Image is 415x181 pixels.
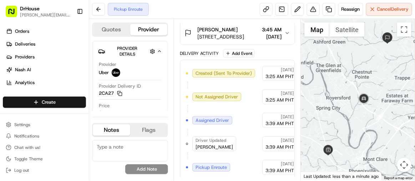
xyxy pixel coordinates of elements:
button: Flags [130,124,168,136]
span: 3:39 AM PHT [265,144,294,150]
span: Pickup Enroute [196,164,227,171]
div: 1 [376,112,384,120]
button: [PERSON_NAME][STREET_ADDRESS]3:45 AM[DATE] [180,22,294,45]
a: Nash AI [3,64,89,76]
a: Open this area in Google Maps (opens a new window) [303,171,326,181]
span: [DATE] [262,33,282,40]
span: [STREET_ADDRESS] [197,33,244,40]
span: Deliveries [15,41,35,47]
button: Toggle fullscreen view [397,22,411,37]
img: Angelique Valdez [7,104,19,115]
button: Map camera controls [397,158,411,172]
span: Analytics [15,79,35,86]
span: Uber [99,69,109,76]
img: 1738778727109-b901c2ba-d612-49f7-a14d-d897ce62d23f [15,68,28,81]
button: 2CA27 [99,90,122,97]
span: Provider Details [117,46,137,57]
span: Assigned Driver [196,117,229,124]
span: 3:39 AM PHT [265,167,294,174]
button: Log out [3,165,86,175]
span: Log out [14,167,29,173]
button: Show street map [304,22,329,37]
span: [DATE] [281,114,294,120]
img: John Kevin Novelo [7,123,19,134]
span: Settings [14,122,30,128]
button: Settings [3,120,86,130]
img: 1736555255976-a54dd68f-1ca7-489b-9aae-adbdc363a1c4 [7,68,20,81]
button: Notifications [3,131,86,141]
span: [DATE] [281,90,294,96]
button: Start new chat [121,70,130,79]
button: Add Event [223,49,255,58]
span: [DATE] [281,67,294,73]
div: We're available if you need us! [32,75,98,81]
span: 3:39 AM PHT [265,120,294,127]
span: Create [42,99,56,105]
span: [DATE] [281,138,294,143]
span: Reassign [341,6,360,12]
input: Clear [19,46,118,53]
button: DrHouse[PERSON_NAME][EMAIL_ADDRESS][PERSON_NAME][DOMAIN_NAME] [3,3,74,20]
span: [DATE] [281,161,294,167]
img: 1736555255976-a54dd68f-1ca7-489b-9aae-adbdc363a1c4 [14,111,20,117]
span: 3:25 AM PHT [265,97,294,103]
span: Toggle Theme [14,156,43,162]
a: Powered byPylon [50,128,86,134]
span: Notifications [14,133,39,139]
span: Providers [15,54,35,60]
span: Driver Updated [196,138,226,143]
span: [PERSON_NAME] [196,144,233,150]
a: Orders [3,26,89,37]
span: 3:45 AM [262,26,282,33]
span: Provider [99,61,116,68]
span: [PERSON_NAME] [22,110,58,116]
span: Nash AI [15,67,31,73]
img: Nash [7,7,21,21]
span: $7.49 [99,110,111,116]
span: Orders [15,28,29,35]
button: Reassign [338,3,363,16]
span: Created (Sent To Provider) [196,70,252,77]
div: Past conversations [7,93,48,98]
button: Show satellite imagery [329,22,365,37]
button: Create [3,97,86,108]
button: Chat with us! [3,143,86,152]
button: Provider [130,24,168,35]
span: [DATE] [63,110,78,116]
span: 3:25 AM PHT [265,73,294,80]
button: See all [111,91,130,100]
span: Chat with us! [14,145,40,150]
p: Welcome 👋 [7,29,130,40]
button: Provider Details [98,44,162,58]
button: Notes [93,124,130,136]
a: Providers [3,51,89,63]
span: Not Assigned Driver [196,94,238,100]
a: Deliveries [3,38,89,50]
span: • [59,110,62,116]
a: Analytics [3,77,89,88]
img: Google [303,171,326,181]
span: Price [99,103,110,109]
button: Quotes [93,24,130,35]
div: Delivery Activity [180,51,219,56]
div: Start new chat [32,68,117,75]
span: Cancel Delivery [377,6,409,12]
button: CancelDelivery [366,3,412,16]
span: Provider Delivery ID [99,83,141,89]
a: Report a map error [384,176,413,180]
div: Last Updated: less than a minute ago [301,172,382,181]
button: DrHouse [20,5,40,12]
span: [PERSON_NAME] [197,26,238,33]
button: [PERSON_NAME][EMAIL_ADDRESS][PERSON_NAME][DOMAIN_NAME] [20,12,71,18]
span: Pylon [71,128,86,134]
img: uber-new-logo.jpeg [112,68,120,77]
button: Toggle Theme [3,154,86,164]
